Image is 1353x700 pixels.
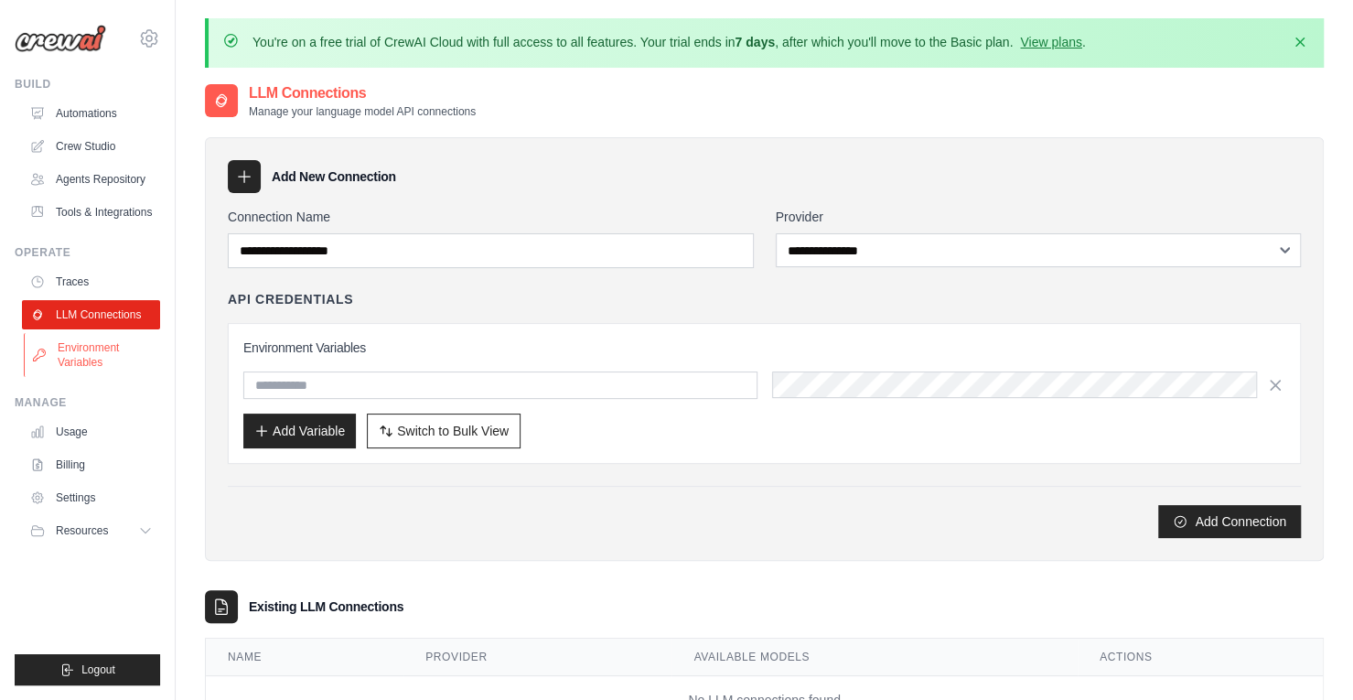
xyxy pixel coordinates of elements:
[228,290,353,308] h4: API Credentials
[671,639,1077,676] th: Available Models
[367,414,521,448] button: Switch to Bulk View
[22,516,160,545] button: Resources
[15,245,160,260] div: Operate
[252,33,1086,51] p: You're on a free trial of CrewAI Cloud with full access to all features. Your trial ends in , aft...
[243,414,356,448] button: Add Variable
[206,639,403,676] th: Name
[22,132,160,161] a: Crew Studio
[24,333,162,377] a: Environment Variables
[22,450,160,479] a: Billing
[22,267,160,296] a: Traces
[15,395,160,410] div: Manage
[15,77,160,92] div: Build
[22,483,160,512] a: Settings
[1078,639,1323,676] th: Actions
[272,167,396,186] h3: Add New Connection
[22,417,160,447] a: Usage
[15,654,160,685] button: Logout
[403,639,671,676] th: Provider
[56,523,108,538] span: Resources
[249,598,403,616] h3: Existing LLM Connections
[228,208,754,226] label: Connection Name
[776,208,1302,226] label: Provider
[22,300,160,329] a: LLM Connections
[397,422,509,440] span: Switch to Bulk View
[243,339,1285,357] h3: Environment Variables
[15,25,106,52] img: Logo
[1020,35,1081,49] a: View plans
[81,662,115,677] span: Logout
[22,165,160,194] a: Agents Repository
[1158,505,1301,538] button: Add Connection
[735,35,775,49] strong: 7 days
[249,82,476,104] h2: LLM Connections
[22,198,160,227] a: Tools & Integrations
[249,104,476,119] p: Manage your language model API connections
[22,99,160,128] a: Automations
